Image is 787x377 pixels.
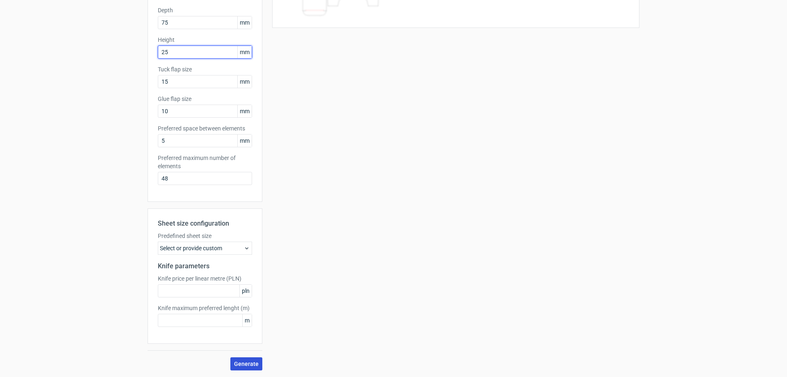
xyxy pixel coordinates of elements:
span: m [242,314,252,327]
label: Preferred maximum number of elements [158,154,252,170]
label: Knife maximum preferred lenght (m) [158,304,252,312]
h2: Knife parameters [158,261,252,271]
label: Tuck flap size [158,65,252,73]
button: Generate [230,357,262,370]
label: Height [158,36,252,44]
span: mm [237,105,252,117]
span: mm [237,75,252,88]
div: Select or provide custom [158,242,252,255]
label: Depth [158,6,252,14]
span: Generate [234,361,259,367]
span: mm [237,16,252,29]
label: Glue flap size [158,95,252,103]
span: mm [237,135,252,147]
label: Knife price per linear metre (PLN) [158,274,252,283]
span: pln [239,285,252,297]
label: Preferred space between elements [158,124,252,133]
h2: Sheet size configuration [158,219,252,228]
span: mm [237,46,252,58]
label: Predefined sheet size [158,232,252,240]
